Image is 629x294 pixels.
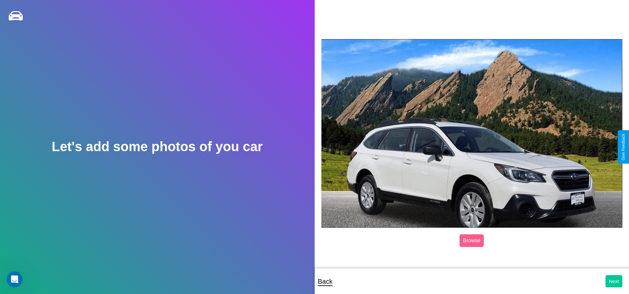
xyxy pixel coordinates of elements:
button: Next [605,275,622,287]
p: Back [318,275,333,287]
h2: Let's add some photos of you car [52,139,263,154]
img: posted [321,39,623,228]
div: Give Feedback [621,134,626,160]
label: Browse [460,234,484,247]
iframe: Intercom live chat [7,271,23,287]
